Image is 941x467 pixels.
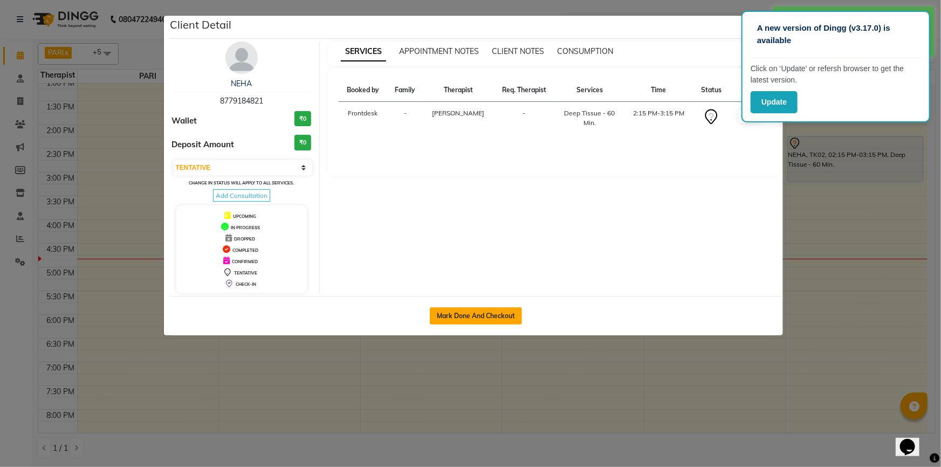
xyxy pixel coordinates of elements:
th: Booked by [339,79,387,102]
span: Deposit Amount [172,139,235,151]
button: Update [751,91,798,113]
span: 8779184821 [220,96,263,106]
button: START [738,109,760,123]
small: Change in status will apply to all services. [189,180,294,186]
h5: Client Detail [170,17,232,33]
span: CHECK-IN [236,281,256,287]
span: UPCOMING [233,214,256,219]
h3: ₹0 [294,111,311,127]
span: TENTATIVE [234,270,257,276]
h3: ₹0 [294,135,311,150]
th: Services [555,79,624,102]
td: - [493,102,555,135]
th: Therapist [423,79,493,102]
iframe: chat widget [896,424,930,456]
span: SERVICES [341,42,386,61]
span: Wallet [172,115,197,127]
span: [PERSON_NAME] [432,109,484,117]
a: NEHA [231,79,252,88]
th: Family [387,79,423,102]
span: CLIENT NOTES [492,46,544,56]
th: Time [624,79,693,102]
span: CONFIRMED [232,259,258,264]
span: APPOINTMENT NOTES [399,46,479,56]
th: Req. Therapist [493,79,555,102]
button: Mark Done And Checkout [430,307,522,325]
td: 2:15 PM-3:15 PM [624,102,693,135]
span: IN PROGRESS [231,225,260,230]
p: Click on ‘Update’ or refersh browser to get the latest version. [751,63,921,86]
span: CONSUMPTION [557,46,613,56]
th: Status [693,79,730,102]
p: A new version of Dingg (v3.17.0) is available [757,22,915,46]
div: Deep Tissue - 60 Min. [561,108,618,128]
img: avatar [225,42,258,74]
span: DROPPED [234,236,255,242]
td: Frontdesk [339,102,387,135]
td: - [387,102,423,135]
span: COMPLETED [232,248,258,253]
span: Add Consultation [213,189,270,202]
